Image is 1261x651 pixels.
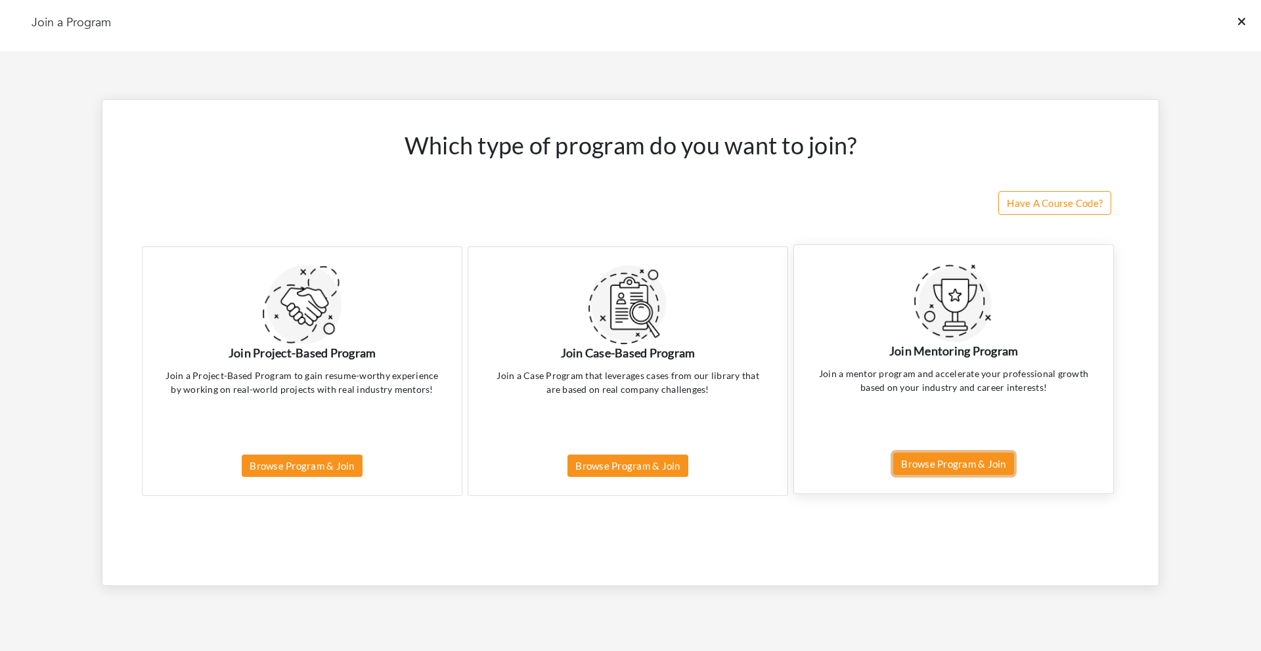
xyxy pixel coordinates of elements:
p: Join Mentoring Program [815,342,1092,360]
img: start_icons_3-fe01999e137b02dc4aeb070442036a9c5c70b47615444348b01f60ac08bfde9f.png [263,265,342,344]
p: Join a Project-Based Program to gain resume-worthy experience by working on real-world projects w... [164,369,441,448]
p: Join Project-Based Program [164,344,441,362]
img: start_icons_1-338802c733fdc11c28cc85ac04cf12cbbf7274b2929831a3396e55bd5d15a06a.png [914,263,993,342]
a: Browse Program & Join [242,455,362,478]
p: Join a mentor program and accelerate your professional growth based on your industry and career i... [815,367,1092,446]
a: Browse Program & Join [893,453,1013,476]
a: Browse Program & Join [567,455,688,478]
img: start_icons_2-7850a6ca80e36969253812e7061983f81de639cc85db103557e5d6f88f157395.png [588,265,667,344]
a: Have A Course Code? [998,191,1111,215]
p: Join Case-Based Program [489,344,766,362]
p: Join a Case Program that leverages cases from our library that are based on real company challenges! [489,369,766,448]
h4: Which type of program do you want to join? [134,131,1127,160]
